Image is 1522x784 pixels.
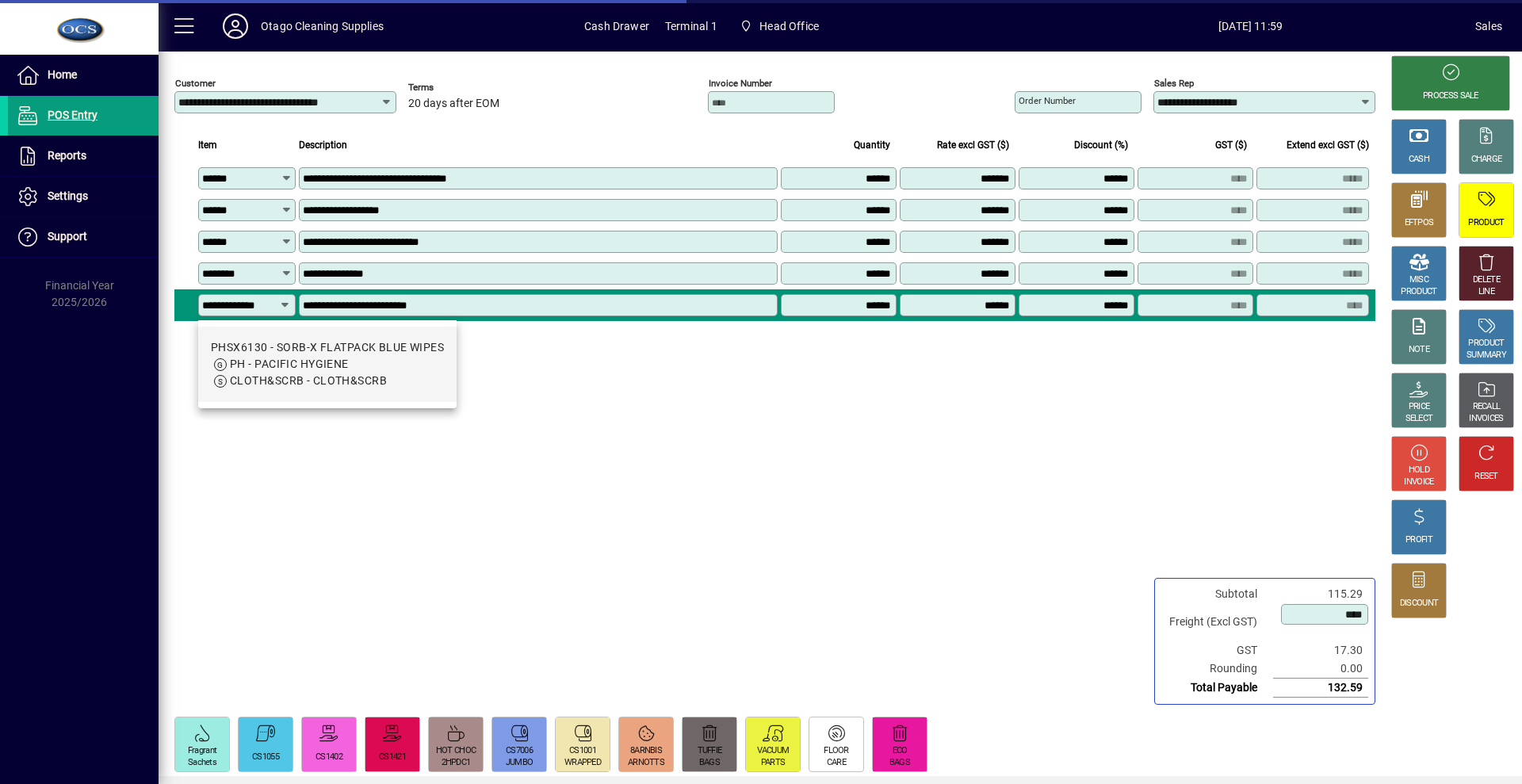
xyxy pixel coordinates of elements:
div: MISC [1409,274,1428,286]
div: FLOOR [824,745,849,757]
div: CARE [827,757,846,769]
span: Extend excl GST ($) [1287,136,1369,154]
span: PH - PACIFIC HYGIENE [230,358,349,370]
div: DELETE [1473,274,1500,286]
td: Freight (Excl GST) [1161,603,1273,641]
div: CS7006 [506,745,533,757]
span: Item [198,136,217,154]
div: Fragrant [188,745,216,757]
td: Subtotal [1161,585,1273,603]
div: DISCOUNT [1400,598,1438,610]
a: Reports [8,136,159,176]
div: HOLD [1409,465,1429,476]
div: PARTS [761,757,786,769]
div: 8ARNBIS [630,745,662,757]
div: WRAPPED [564,757,601,769]
td: 17.30 [1273,641,1368,660]
div: LINE [1478,286,1494,298]
span: CLOTH&SCRB - CLOTH&SCRB [230,374,387,387]
mat-label: Order number [1019,95,1076,106]
div: RECALL [1473,401,1501,413]
span: Head Office [759,13,819,39]
div: Sachets [188,757,216,769]
div: CS1402 [315,751,342,763]
mat-option: PHSX6130 - SORB-X FLATPACK BLUE WIPES [198,327,457,402]
span: Description [299,136,347,154]
span: GST ($) [1215,136,1247,154]
div: PROCESS SALE [1423,90,1478,102]
div: PROFIT [1405,534,1432,546]
a: Support [8,217,159,257]
div: INVOICES [1469,413,1503,425]
div: INVOICE [1404,476,1433,488]
button: Profile [210,12,261,40]
mat-label: Sales rep [1154,78,1194,89]
div: Otago Cleaning Supplies [261,13,384,39]
div: PRICE [1409,401,1430,413]
div: PRODUCT [1401,286,1436,298]
span: Reports [48,149,86,162]
span: Home [48,68,77,81]
div: SELECT [1405,413,1433,425]
td: 0.00 [1273,660,1368,679]
span: Settings [48,189,88,202]
mat-label: Invoice number [709,78,772,89]
td: Rounding [1161,660,1273,679]
div: BAGS [699,757,720,769]
div: ARNOTTS [628,757,664,769]
div: JUMBO [506,757,533,769]
div: CS1001 [569,745,596,757]
span: Rate excl GST ($) [937,136,1009,154]
div: ECO [893,745,908,757]
div: NOTE [1409,344,1429,356]
div: EFTPOS [1405,217,1434,229]
span: Terms [408,82,503,93]
td: Total Payable [1161,679,1273,698]
div: TUFFIE [698,745,722,757]
div: CS1055 [252,751,279,763]
td: 132.59 [1273,679,1368,698]
span: Cash Drawer [584,13,649,39]
div: PRODUCT [1468,217,1504,229]
span: Head Office [733,12,825,40]
span: POS Entry [48,109,98,121]
span: 20 days after EOM [408,98,499,110]
div: VACUUM [757,745,790,757]
div: CASH [1409,154,1429,166]
div: BAGS [889,757,910,769]
div: CS1421 [379,751,406,763]
div: CHARGE [1471,154,1502,166]
span: Support [48,230,87,243]
div: SUMMARY [1467,350,1506,361]
td: GST [1161,641,1273,660]
a: Settings [8,177,159,216]
div: HOT CHOC [436,745,476,757]
mat-label: Customer [175,78,216,89]
span: Discount (%) [1074,136,1128,154]
div: RESET [1474,471,1498,483]
span: Terminal 1 [665,13,717,39]
div: PRODUCT [1468,338,1504,350]
div: 2HPDC1 [442,757,471,769]
span: Quantity [854,136,890,154]
td: 115.29 [1273,585,1368,603]
span: [DATE] 11:59 [1026,13,1475,39]
div: Sales [1475,13,1502,39]
a: Home [8,55,159,95]
div: PHSX6130 - SORB-X FLATPACK BLUE WIPES [211,339,444,356]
